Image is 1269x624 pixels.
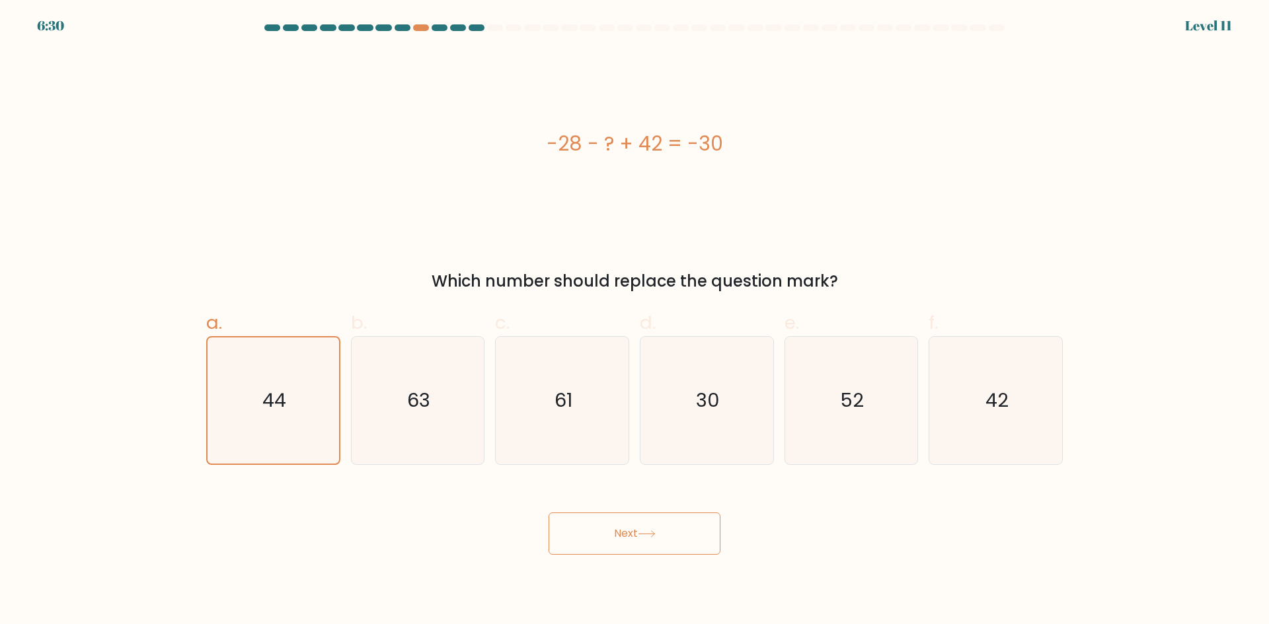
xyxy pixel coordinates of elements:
text: 63 [407,387,430,413]
text: 52 [841,387,865,413]
text: 61 [555,387,572,413]
div: 6:30 [37,16,64,36]
text: 42 [985,387,1009,413]
span: e. [785,310,799,335]
span: b. [351,310,367,335]
text: 30 [696,387,720,413]
div: -28 - ? + 42 = -30 [206,129,1063,158]
span: c. [495,310,510,335]
div: Which number should replace the question mark? [214,269,1055,293]
span: f. [929,310,938,335]
span: a. [206,310,222,335]
span: d. [640,310,656,335]
button: Next [549,512,720,555]
text: 44 [262,387,286,413]
div: Level 11 [1185,16,1232,36]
